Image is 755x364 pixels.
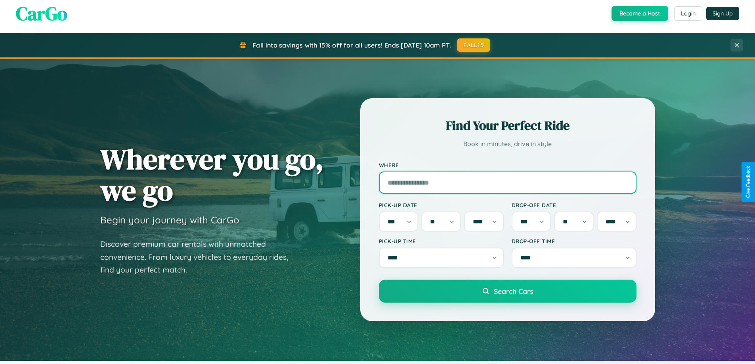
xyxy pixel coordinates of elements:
h3: Begin your journey with CarGo [100,214,239,226]
label: Pick-up Time [379,238,504,244]
button: Search Cars [379,280,636,303]
h1: Wherever you go, we go [100,143,324,206]
button: FALL15 [457,38,490,52]
p: Discover premium car rentals with unmatched convenience. From luxury vehicles to everyday rides, ... [100,238,298,276]
label: Drop-off Date [512,202,636,208]
button: Login [674,6,702,21]
span: CarGo [16,0,67,27]
div: Give Feedback [745,166,751,198]
h2: Find Your Perfect Ride [379,117,636,134]
label: Drop-off Time [512,238,636,244]
label: Pick-up Date [379,202,504,208]
span: Fall into savings with 15% off for all users! Ends [DATE] 10am PT. [252,41,451,49]
button: Become a Host [612,6,668,21]
button: Sign Up [706,7,739,20]
label: Where [379,162,636,168]
p: Book in minutes, drive in style [379,138,636,150]
span: Search Cars [494,287,533,295]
